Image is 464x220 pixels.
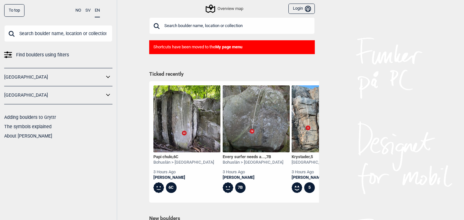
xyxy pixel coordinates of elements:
[16,50,69,60] span: Find boulders using filters
[149,71,315,78] h1: Ticked recently
[223,154,283,160] div: Every surfer needs a... ,
[4,91,104,100] a: [GEOGRAPHIC_DATA]
[207,5,243,13] div: Overview map
[153,175,214,180] a: [PERSON_NAME]
[223,175,283,180] a: [PERSON_NAME]
[153,154,214,160] div: Papi chulo ,
[149,40,315,54] div: Shortcuts have been moved to the
[223,169,283,175] div: 3 hours ago
[292,175,348,180] a: [PERSON_NAME]
[153,85,220,152] img: Papi chulo 210829
[4,133,52,139] a: About [PERSON_NAME]
[4,124,52,129] a: The symbols explained
[153,169,214,175] div: 3 hours ago
[235,182,246,193] div: 7B
[173,154,179,159] span: 6C
[292,160,348,165] div: [GEOGRAPHIC_DATA] > Öckerö
[4,25,112,42] input: Search boulder name, location or collection
[4,50,112,60] a: Find boulders using filters
[85,4,91,17] button: SV
[4,115,56,120] a: Adding boulders to Gryttr
[95,4,100,17] button: EN
[292,169,348,175] div: 3 hours ago
[75,4,81,17] button: NO
[149,17,315,34] input: Search boulder name, location or collection
[311,154,313,159] span: 5
[288,4,315,14] button: Login
[215,44,242,49] b: My page menu
[166,182,177,193] div: 6C
[266,154,271,159] span: 7B
[223,85,290,152] img: Every surfer needs a wave
[304,182,315,193] div: 5
[4,72,104,82] a: [GEOGRAPHIC_DATA]
[223,160,283,165] div: Bohuslän > [GEOGRAPHIC_DATA]
[153,160,214,165] div: Bohuslän > [GEOGRAPHIC_DATA]
[4,4,24,17] div: To top
[292,85,359,152] img: Krystader 230410
[292,154,348,160] div: Krystader ,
